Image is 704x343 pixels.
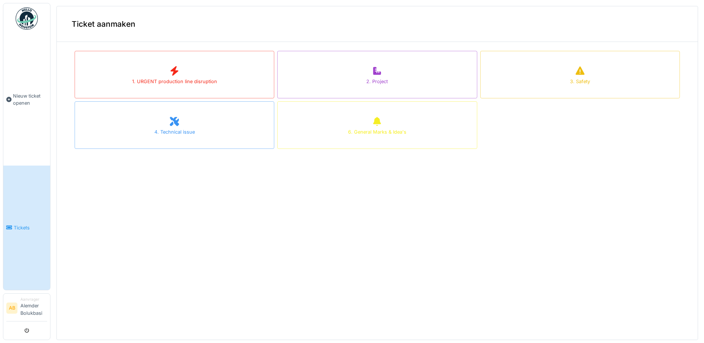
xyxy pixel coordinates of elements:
[13,92,47,107] span: Nieuw ticket openen
[6,303,17,314] li: AB
[3,34,50,166] a: Nieuw ticket openen
[132,78,217,85] div: 1. URGENT production line disruption
[366,78,388,85] div: 2. Project
[16,7,38,30] img: Badge_color-CXgf-gQk.svg
[154,128,195,135] div: 4. Technical issue
[20,297,47,320] li: Alemder Bolukbasi
[20,297,47,302] div: Aanvrager
[14,224,47,231] span: Tickets
[6,297,47,321] a: AB AanvragerAlemder Bolukbasi
[348,128,406,135] div: 6. General Marks & Idea's
[57,6,698,42] div: Ticket aanmaken
[3,166,50,290] a: Tickets
[570,78,590,85] div: 3. Safety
